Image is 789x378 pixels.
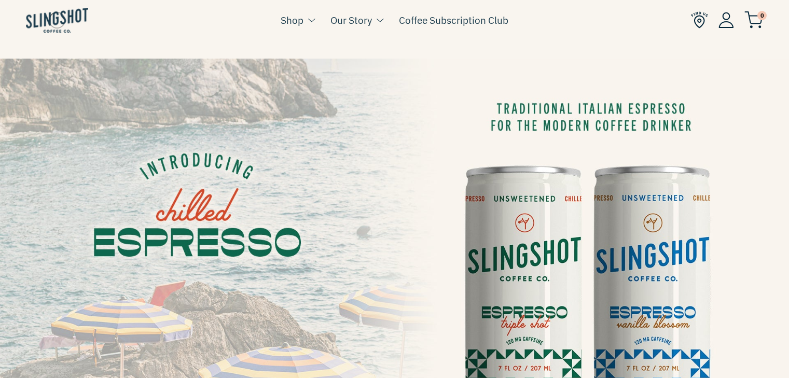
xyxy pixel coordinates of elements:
[330,12,372,28] a: Our Story
[718,12,734,28] img: Account
[281,12,303,28] a: Shop
[399,12,508,28] a: Coffee Subscription Club
[744,13,763,26] a: 0
[757,11,767,20] span: 0
[744,11,763,29] img: cart
[691,11,708,29] img: Find Us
